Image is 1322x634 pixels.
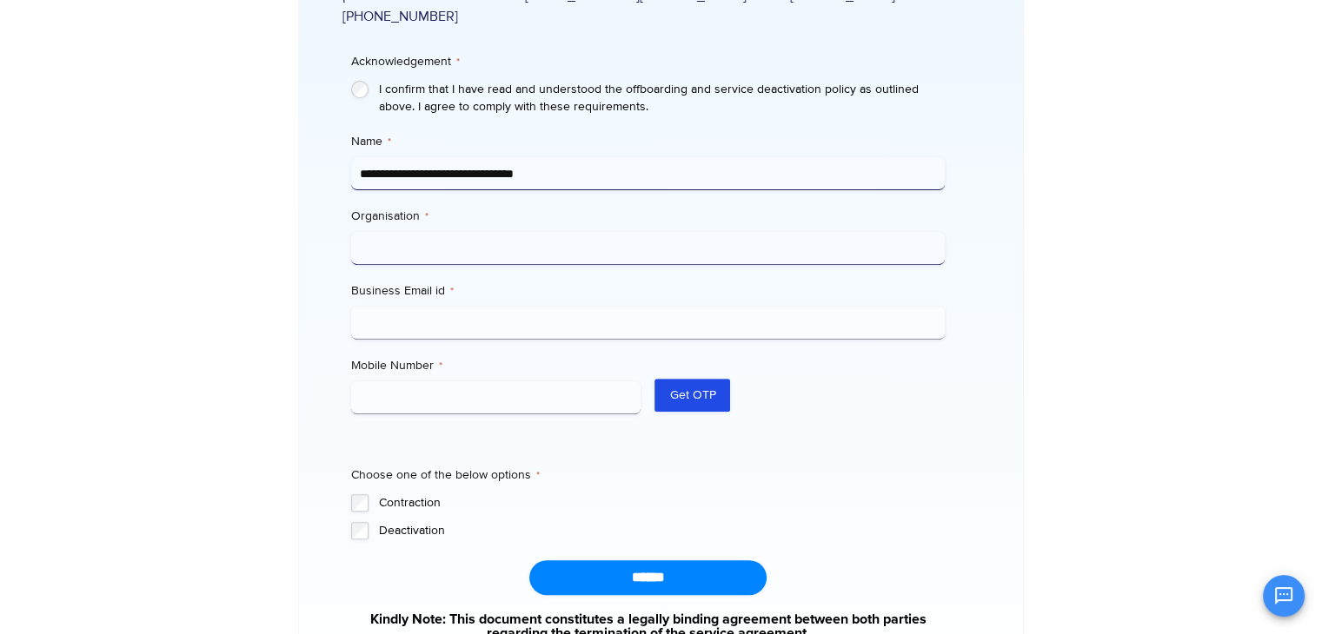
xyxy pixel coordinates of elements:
[351,282,945,300] label: Business Email id
[654,379,730,412] button: Get OTP
[379,494,945,512] label: Contraction
[379,81,945,116] label: I confirm that I have read and understood the offboarding and service deactivation policy as outl...
[351,357,641,374] label: Mobile Number
[351,208,945,225] label: Organisation
[379,522,945,539] label: Deactivation
[1263,575,1305,617] button: Open chat
[351,466,540,484] legend: Choose one of the below options
[351,133,945,150] label: Name
[351,53,460,70] legend: Acknowledgement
